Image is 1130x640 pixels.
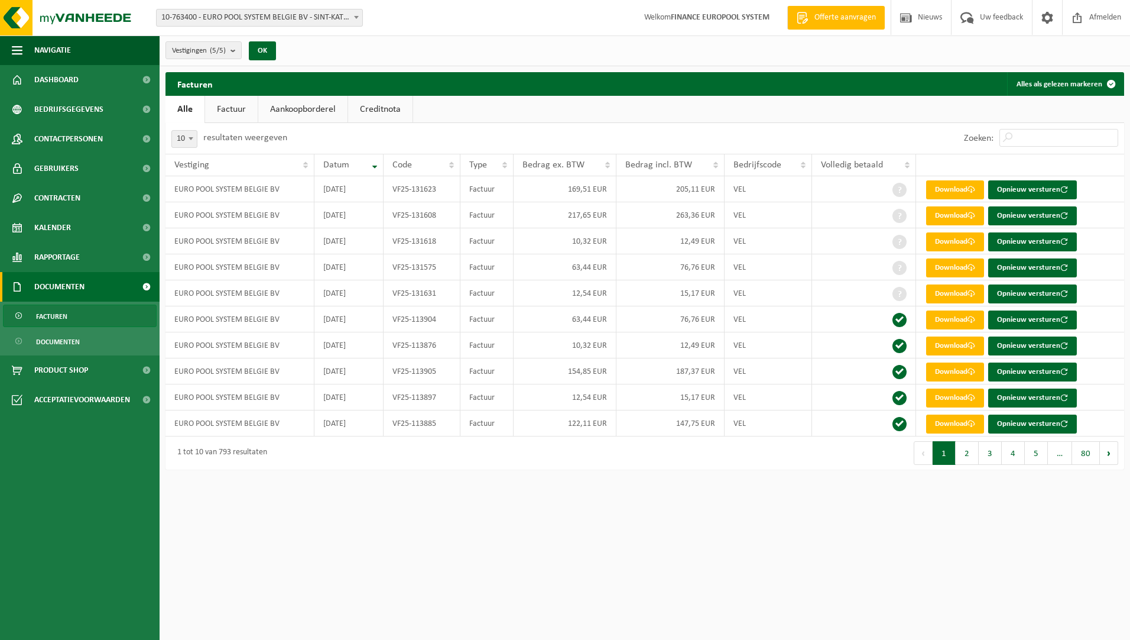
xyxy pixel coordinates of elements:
[725,202,812,228] td: VEL
[725,332,812,358] td: VEL
[203,133,287,143] label: resultaten weergeven
[733,160,781,170] span: Bedrijfscode
[392,160,412,170] span: Code
[314,280,384,306] td: [DATE]
[522,160,585,170] span: Bedrag ex. BTW
[514,410,616,437] td: 122,11 EUR
[988,232,1077,251] button: Opnieuw versturen
[460,228,514,254] td: Factuur
[34,213,71,243] span: Kalender
[165,228,314,254] td: EURO POOL SYSTEM BELGIE BV
[616,202,725,228] td: 263,36 EUR
[165,410,314,437] td: EURO POOL SYSTEM BELGIE BV
[249,41,276,60] button: OK
[323,160,349,170] span: Datum
[1100,441,1118,465] button: Next
[616,410,725,437] td: 147,75 EUR
[514,176,616,202] td: 169,51 EUR
[34,355,88,385] span: Product Shop
[926,311,984,329] a: Download
[787,6,885,30] a: Offerte aanvragen
[926,285,984,303] a: Download
[926,258,984,277] a: Download
[34,124,103,154] span: Contactpersonen
[165,41,242,59] button: Vestigingen(5/5)
[926,415,984,434] a: Download
[36,305,67,328] span: Facturen
[956,441,979,465] button: 2
[469,160,487,170] span: Type
[3,305,157,327] a: Facturen
[460,280,514,306] td: Factuur
[384,202,460,228] td: VF25-131608
[384,410,460,437] td: VF25-113885
[165,202,314,228] td: EURO POOL SYSTEM BELGIE BV
[625,160,692,170] span: Bedrag incl. BTW
[616,228,725,254] td: 12,49 EUR
[314,358,384,384] td: [DATE]
[460,306,514,332] td: Factuur
[725,358,812,384] td: VEL
[384,280,460,306] td: VF25-131631
[1048,441,1072,465] span: …
[725,280,812,306] td: VEL
[34,95,103,124] span: Bedrijfsgegevens
[314,384,384,410] td: [DATE]
[926,232,984,251] a: Download
[725,228,812,254] td: VEL
[314,228,384,254] td: [DATE]
[34,65,79,95] span: Dashboard
[460,384,514,410] td: Factuur
[34,272,85,302] span: Documenten
[314,202,384,228] td: [DATE]
[926,363,984,382] a: Download
[34,154,79,183] span: Gebruikers
[616,358,725,384] td: 187,37 EUR
[616,254,725,280] td: 76,76 EUR
[926,180,984,199] a: Download
[988,363,1077,382] button: Opnieuw versturen
[348,96,413,123] a: Creditnota
[988,285,1077,303] button: Opnieuw versturen
[616,332,725,358] td: 12,49 EUR
[165,332,314,358] td: EURO POOL SYSTEM BELGIE BV
[34,385,130,415] span: Acceptatievoorwaarden
[34,183,80,213] span: Contracten
[926,206,984,225] a: Download
[514,384,616,410] td: 12,54 EUR
[725,306,812,332] td: VEL
[514,254,616,280] td: 63,44 EUR
[616,280,725,306] td: 15,17 EUR
[514,280,616,306] td: 12,54 EUR
[933,441,956,465] button: 1
[1072,441,1100,465] button: 80
[172,131,197,147] span: 10
[725,384,812,410] td: VEL
[314,306,384,332] td: [DATE]
[460,176,514,202] td: Factuur
[165,306,314,332] td: EURO POOL SYSTEM BELGIE BV
[514,358,616,384] td: 154,85 EUR
[811,12,879,24] span: Offerte aanvragen
[671,13,769,22] strong: FINANCE EUROPOOL SYSTEM
[988,415,1077,434] button: Opnieuw versturen
[821,160,883,170] span: Volledig betaald
[460,332,514,358] td: Factuur
[171,442,267,464] div: 1 tot 10 van 793 resultaten
[210,47,226,54] count: (5/5)
[165,358,314,384] td: EURO POOL SYSTEM BELGIE BV
[926,389,984,408] a: Download
[988,389,1077,408] button: Opnieuw versturen
[36,331,80,353] span: Documenten
[258,96,348,123] a: Aankoopborderel
[725,254,812,280] td: VEL
[172,42,226,60] span: Vestigingen
[34,243,80,272] span: Rapportage
[988,258,1077,277] button: Opnieuw versturen
[3,330,157,353] a: Documenten
[156,9,363,27] span: 10-763400 - EURO POOL SYSTEM BELGIE BV - SINT-KATELIJNE-WAVER
[514,306,616,332] td: 63,44 EUR
[616,306,725,332] td: 76,76 EUR
[34,35,71,65] span: Navigatie
[314,176,384,202] td: [DATE]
